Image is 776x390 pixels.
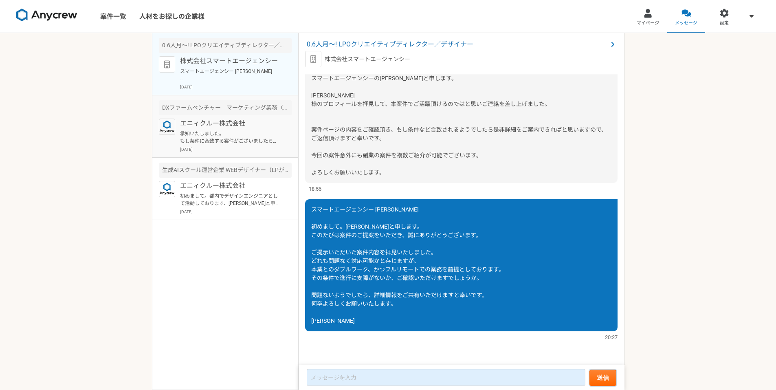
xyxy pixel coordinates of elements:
[180,192,281,207] p: 初めまして。都内でデザインエンジニアとして活動しております、[PERSON_NAME]と申します。 案件内容を拝見し、大変興味を持っておりますが、こちらは現在も募集を継続されておりますでしょうか。
[637,20,659,26] span: マイページ
[159,181,175,197] img: logo_text_blue_01.png
[307,40,608,49] span: 0.6人月〜! LPOクリエイティブディレクター／デザイナー
[605,333,618,341] span: 20:27
[180,119,281,128] p: エニィクルー株式会社
[180,181,281,191] p: エニィクルー株式会社
[305,51,321,67] img: default_org_logo-42cde973f59100197ec2c8e796e4974ac8490bb5b08a0eb061ff975e4574aa76.png
[311,206,504,324] span: スマートエージェンシー [PERSON_NAME] 初めまして。[PERSON_NAME]と申します。 このたびは案件のご提案をいただき、誠にありがとうございます。 ご提示いただいた案件内容を拝...
[309,185,321,193] span: 18:56
[325,55,410,64] p: 株式会社スマートエージェンシー
[720,20,729,26] span: 設定
[180,84,292,90] p: [DATE]
[675,20,697,26] span: メッセージ
[16,9,77,22] img: 8DqYSo04kwAAAAASUVORK5CYII=
[159,100,292,115] div: DXファームベンチャー マーケティング業務（クリエイティブと施策実施サポート）
[159,163,292,178] div: 生成AIスクール運営企業 WEBデザイナー（LPがメイン）
[159,56,175,73] img: default_org_logo-42cde973f59100197ec2c8e796e4974ac8490bb5b08a0eb061ff975e4574aa76.png
[159,119,175,135] img: logo_text_blue_01.png
[180,130,281,145] p: 承知いたしました。 もし条件に合致する案件がございましたら、また お声がけいただければと思いますので、引き続き よろしくお願いいたします。
[159,38,292,53] div: 0.6人月〜! LPOクリエイティブディレクター／デザイナー
[180,146,292,152] p: [DATE]
[180,209,292,215] p: [DATE]
[589,370,616,386] button: 送信
[180,56,281,66] p: 株式会社スマートエージェンシー
[180,68,281,82] p: スマートエージェンシー [PERSON_NAME] 初めまして。[PERSON_NAME]と申します。 このたびは案件のご提案をいただき、誠にありがとうございます。 ご提示いただいた案件内容を拝...
[311,66,607,176] span: はじめまして。 スマートエージェンシーの[PERSON_NAME]と申します。 [PERSON_NAME] 様のプロフィールを拝見して、本案件でご活躍頂けるのではと思いご連絡を差し上げました。 ...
